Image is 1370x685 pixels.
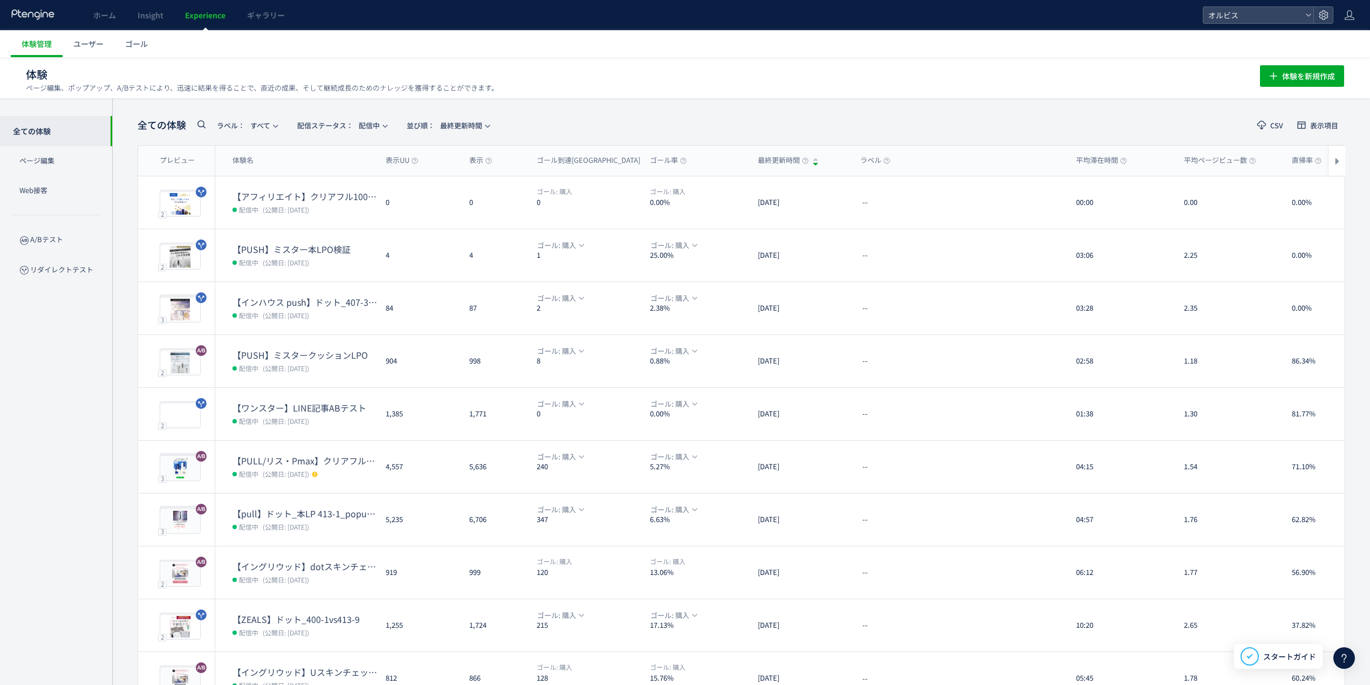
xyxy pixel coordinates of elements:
[461,546,528,599] div: 999
[1076,155,1127,166] span: 平均滞在時間
[160,155,195,166] span: プレビュー
[530,609,590,621] button: ゴール: 購入
[239,521,258,532] span: 配信中
[377,441,461,493] div: 4,557
[239,310,258,320] span: 配信中
[650,504,689,516] span: ゴール: 購入
[377,229,461,282] div: 4
[158,475,167,482] div: 3
[537,292,576,304] span: ゴール: 購入
[263,575,309,584] span: (公開日: [DATE])
[643,504,703,516] button: ゴール: 購入
[1175,335,1283,387] div: 1.18
[1067,229,1175,282] div: 03:06
[239,468,258,479] span: 配信中
[537,557,572,566] span: 購入
[530,398,590,410] button: ゴール: 購入
[160,297,200,322] img: 85f8c0ff48a617d71b0a824609924e7b1759285620028.jpeg
[643,398,703,410] button: ゴール: 購入
[162,564,198,584] img: e5f90becee339bd2a60116b97cf621e21757669707593.png
[1290,117,1345,134] button: 表示項目
[537,673,641,683] dt: 128
[1282,65,1335,87] span: 体験を新規作成
[650,250,749,261] dt: 25.00%
[232,508,377,520] dt: 【pull】ドット_本LP 413-1_popup（リンクル）
[1292,155,1321,166] span: 直帰率
[537,250,641,261] dt: 1
[1067,282,1175,334] div: 03:28
[650,187,686,196] span: 購入
[377,282,461,334] div: 84
[210,117,284,134] button: ラベル：すべて
[217,120,245,131] span: ラベル：
[297,117,380,134] span: 配信中
[749,388,852,440] div: [DATE]
[138,10,163,20] span: Insight
[377,599,461,652] div: 1,255
[749,494,852,546] div: [DATE]
[125,38,148,49] span: ゴール
[860,155,890,166] span: ラベル
[650,515,749,525] dt: 6.63%
[239,362,258,373] span: 配信中
[263,522,309,531] span: (公開日: [DATE])
[1184,155,1256,166] span: 平均ページビュー数
[643,239,703,251] button: ゴール: 購入
[650,345,689,357] span: ゴール: 購入
[862,620,868,631] span: --
[22,38,52,49] span: 体験管理
[469,155,492,166] span: 表示
[297,120,353,131] span: 配信ステータス​：
[377,494,461,546] div: 5,235
[232,666,377,679] dt: 【イングリウッド】Uスキンチェック検証
[263,205,309,214] span: (公開日: [DATE])
[862,567,868,578] span: --
[1250,117,1290,134] button: CSV
[530,345,590,357] button: ゴール: 購入
[749,546,852,599] div: [DATE]
[530,451,590,463] button: ゴール: 購入
[650,398,689,410] span: ゴール: 購入
[160,191,200,216] img: 4e16e5dd16040497e2f13228fa4eb1911759311123917.jpeg
[263,469,309,478] span: (公開日: [DATE])
[862,197,868,208] span: --
[530,239,590,251] button: ゴール: 購入
[1260,65,1344,87] button: 体験を新規作成
[1067,599,1175,652] div: 10:20
[26,67,1236,83] h1: 体験
[461,229,528,282] div: 4
[158,263,167,271] div: 2
[862,462,868,472] span: --
[537,356,641,366] dt: 8
[537,515,641,525] dt: 347
[407,117,482,134] span: 最終更新時間
[749,599,852,652] div: [DATE]
[643,451,703,463] button: ゴール: 購入
[377,388,461,440] div: 1,385
[232,349,377,361] dt: 【PUSH】ミスタークッションLPO
[461,335,528,387] div: 998
[749,176,852,229] div: [DATE]
[232,402,377,414] dt: 【ワンスター】LINE記事ABテスト
[537,303,641,313] dt: 2
[643,345,703,357] button: ゴール: 購入
[160,614,200,639] img: 25deb656e288668a6f4f9d285640aa131757408470877.jpeg
[537,504,576,516] span: ゴール: 購入
[73,38,104,49] span: ユーザー
[862,409,868,419] span: --
[650,292,689,304] span: ゴール: 購入
[650,673,749,683] dt: 15.76%
[862,356,868,366] span: --
[862,303,868,313] span: --
[1175,441,1283,493] div: 1.54
[1067,176,1175,229] div: 00:00
[1175,282,1283,334] div: 2.35
[239,415,258,426] span: 配信中
[377,546,461,599] div: 919
[537,451,576,463] span: ゴール: 購入
[537,187,572,196] span: 購入
[1263,651,1316,662] span: スタートガイド
[537,620,641,631] dt: 215
[537,567,641,577] dt: 120
[158,580,167,588] div: 2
